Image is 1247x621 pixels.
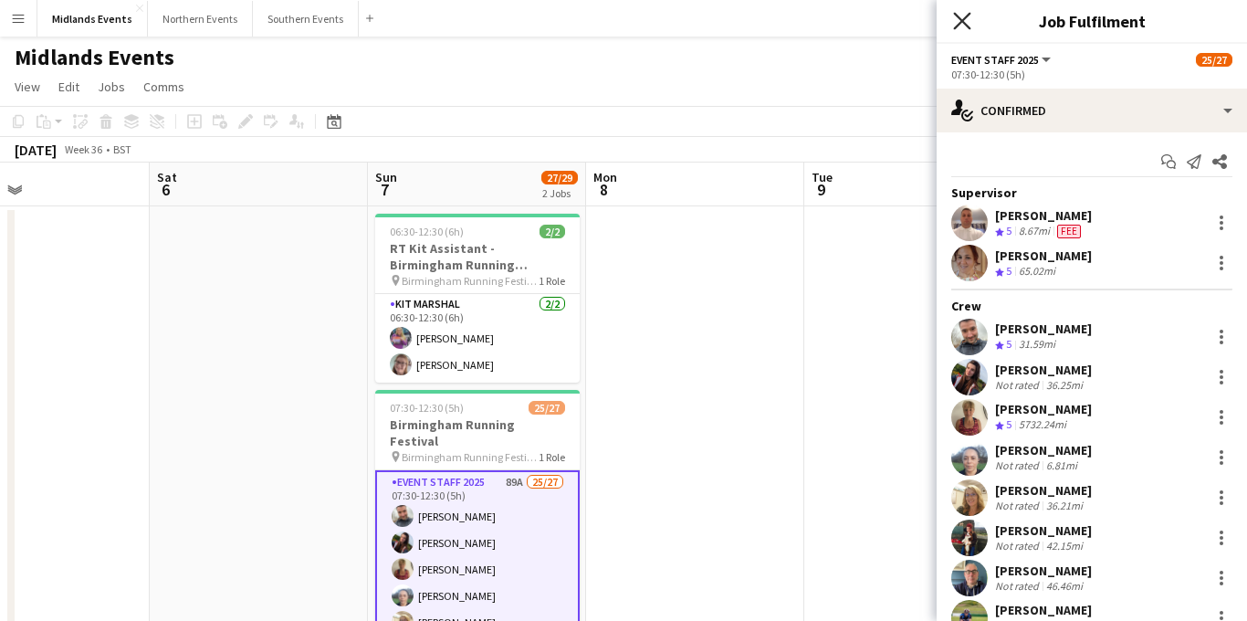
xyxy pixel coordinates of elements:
div: Supervisor [937,184,1247,201]
div: [PERSON_NAME] [995,563,1092,579]
a: Comms [136,75,192,99]
button: Northern Events [148,1,253,37]
span: Fee [1057,225,1081,238]
span: 5 [1006,224,1011,237]
span: 25/27 [1196,53,1232,67]
span: Comms [143,79,184,95]
div: [PERSON_NAME] [995,602,1092,618]
div: Confirmed [937,89,1247,132]
app-job-card: 06:30-12:30 (6h)2/2RT Kit Assistant - Birmingham Running Festival Birmingham Running Festival1 Ro... [375,214,580,383]
span: 06:30-12:30 (6h) [390,225,464,238]
div: 36.21mi [1043,499,1086,512]
div: 31.59mi [1015,337,1059,353]
span: 7 [372,179,397,200]
span: Birmingham Running Festival [402,450,539,464]
span: Birmingham Running Festival [402,274,539,288]
div: [PERSON_NAME] [995,442,1092,458]
span: Jobs [98,79,125,95]
div: Crew [937,298,1247,314]
div: Not rated [995,458,1043,472]
div: 6.81mi [1043,458,1081,472]
div: Crew has different fees then in role [1053,224,1085,239]
div: 42.15mi [1043,539,1086,553]
span: 5 [1006,417,1011,431]
div: Not rated [995,499,1043,512]
h3: Job Fulfilment [937,9,1247,33]
div: [PERSON_NAME] [995,321,1092,337]
div: [PERSON_NAME] [995,362,1092,378]
a: View [7,75,47,99]
span: Sat [157,169,177,185]
span: Edit [58,79,79,95]
span: Sun [375,169,397,185]
div: 36.25mi [1043,378,1086,392]
span: Tue [812,169,833,185]
span: 5 [1006,337,1011,351]
span: Week 36 [60,142,106,156]
h3: RT Kit Assistant - Birmingham Running Festival [375,240,580,273]
span: 6 [154,179,177,200]
span: Event Staff 2025 [951,53,1039,67]
div: [PERSON_NAME] [995,482,1092,499]
a: Edit [51,75,87,99]
span: 1 Role [539,450,565,464]
a: Jobs [90,75,132,99]
div: [PERSON_NAME] [995,207,1092,224]
span: 9 [809,179,833,200]
span: Mon [593,169,617,185]
div: Not rated [995,579,1043,593]
span: 25/27 [529,401,565,415]
div: 46.46mi [1043,579,1086,593]
span: 8 [591,179,617,200]
span: 2/2 [540,225,565,238]
app-card-role: Kit Marshal2/206:30-12:30 (6h)[PERSON_NAME][PERSON_NAME] [375,294,580,383]
h1: Midlands Events [15,44,174,71]
div: Not rated [995,378,1043,392]
span: 07:30-12:30 (5h) [390,401,464,415]
div: [DATE] [15,141,57,159]
div: 8.67mi [1015,224,1053,239]
div: [PERSON_NAME] [995,401,1092,417]
div: 65.02mi [1015,264,1059,279]
span: 5 [1006,264,1011,278]
span: 27/29 [541,171,578,184]
span: View [15,79,40,95]
div: [PERSON_NAME] [995,522,1092,539]
div: 2 Jobs [542,186,577,200]
span: 1 Role [539,274,565,288]
button: Midlands Events [37,1,148,37]
button: Event Staff 2025 [951,53,1053,67]
h3: Birmingham Running Festival [375,416,580,449]
div: 5732.24mi [1015,417,1070,433]
div: BST [113,142,131,156]
div: [PERSON_NAME] [995,247,1092,264]
div: 07:30-12:30 (5h) [951,68,1232,81]
button: Southern Events [253,1,359,37]
div: Not rated [995,539,1043,553]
